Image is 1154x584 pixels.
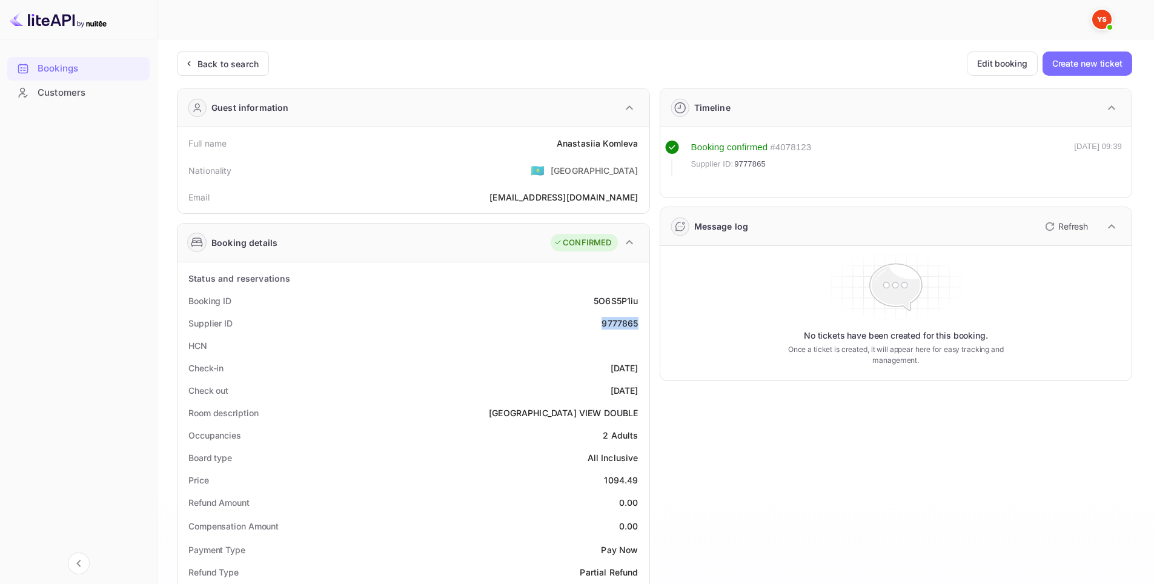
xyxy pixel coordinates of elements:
div: [GEOGRAPHIC_DATA] VIEW DOUBLE [489,406,638,419]
div: Anastasiia Komleva [557,137,638,150]
div: [DATE] [611,384,638,397]
div: Email [188,191,210,204]
div: Customers [38,86,144,100]
button: Create new ticket [1043,51,1132,76]
div: # 4078123 [770,141,811,154]
div: Guest information [211,101,289,114]
div: Occupancies [188,429,241,442]
div: Check out [188,384,228,397]
div: 1094.49 [604,474,638,486]
div: 0.00 [619,496,638,509]
div: Price [188,474,209,486]
div: Check-in [188,362,224,374]
div: Room description [188,406,258,419]
a: Bookings [7,57,150,79]
div: Compensation Amount [188,520,279,533]
img: Yandex Support [1092,10,1112,29]
div: 2 Adults [603,429,638,442]
div: [DATE] 09:39 [1074,141,1122,176]
div: Full name [188,137,227,150]
div: Bookings [7,57,150,81]
div: Timeline [694,101,731,114]
a: Customers [7,81,150,104]
button: Edit booking [967,51,1038,76]
div: [DATE] [611,362,638,374]
div: HCN [188,339,207,352]
img: LiteAPI logo [10,10,107,29]
div: Partial Refund [580,566,638,579]
span: 9777865 [734,158,766,170]
div: Payment Type [188,543,245,556]
div: Customers [7,81,150,105]
div: CONFIRMED [554,237,611,249]
div: Booking details [211,236,277,249]
div: 0.00 [619,520,638,533]
div: [EMAIL_ADDRESS][DOMAIN_NAME] [489,191,638,204]
div: Nationality [188,164,232,177]
span: Supplier ID: [691,158,734,170]
div: Bookings [38,62,144,76]
div: Booking confirmed [691,141,768,154]
div: Back to search [197,58,259,70]
div: 9777865 [602,317,638,330]
div: Pay Now [601,543,638,556]
div: 5O6S5P1iu [594,294,638,307]
p: No tickets have been created for this booking. [804,330,988,342]
p: Refresh [1058,220,1088,233]
div: All Inclusive [588,451,638,464]
div: Status and reservations [188,272,290,285]
div: Message log [694,220,749,233]
p: Once a ticket is created, it will appear here for easy tracking and management. [769,344,1023,366]
button: Collapse navigation [68,552,90,574]
div: [GEOGRAPHIC_DATA] [551,164,638,177]
div: Supplier ID [188,317,233,330]
div: Refund Type [188,566,239,579]
div: Refund Amount [188,496,250,509]
div: Board type [188,451,232,464]
span: United States [531,159,545,181]
button: Refresh [1038,217,1093,236]
div: Booking ID [188,294,231,307]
